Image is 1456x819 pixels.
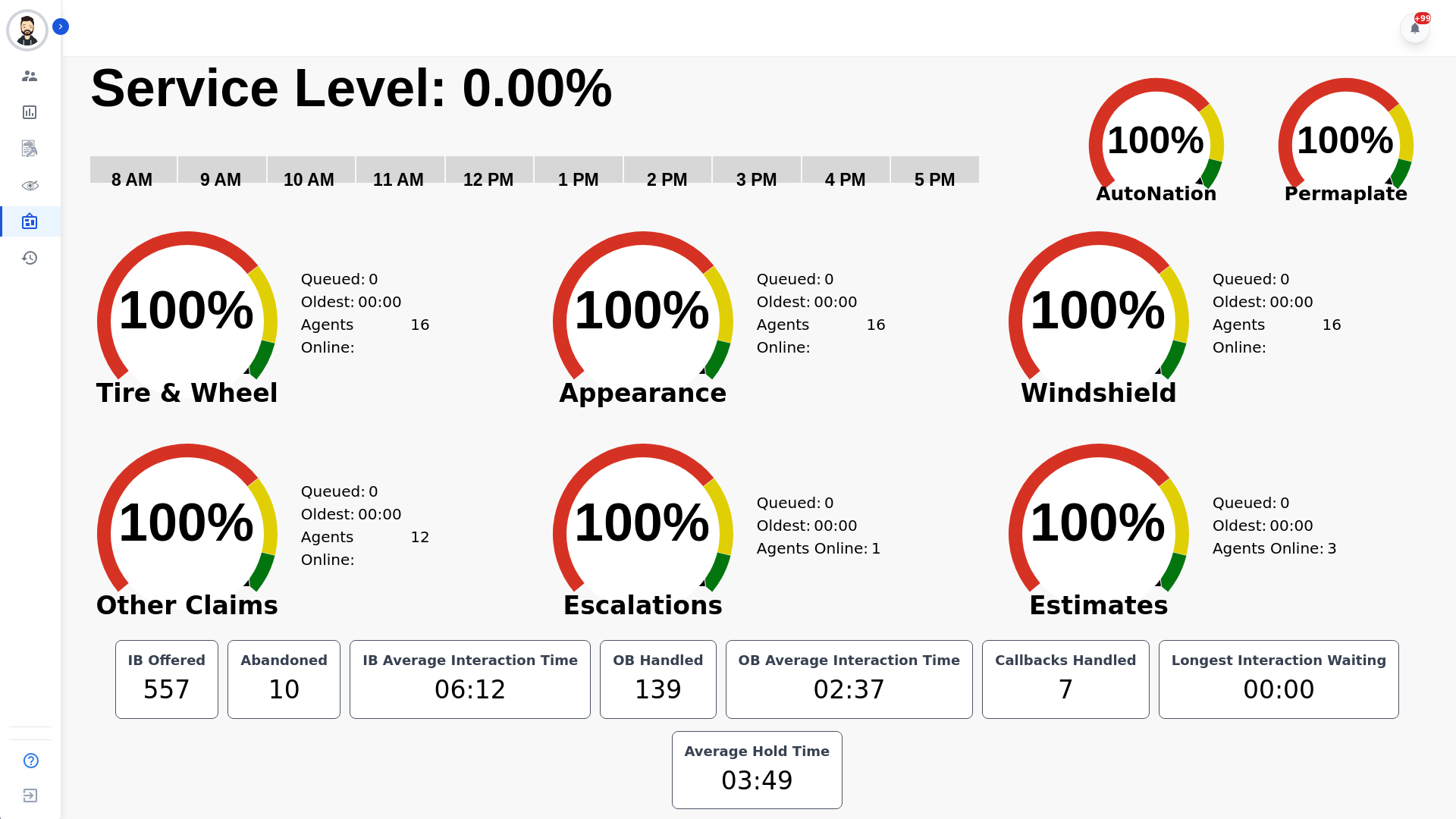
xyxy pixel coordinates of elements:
span: 0 [369,480,378,503]
div: Queued: [1213,268,1326,290]
span: 16 [1322,313,1341,359]
span: 0 [824,268,834,290]
span: Escalations [529,598,757,613]
text: 100% [1030,281,1166,340]
text: 10 AM [284,170,334,190]
span: 16 [410,313,429,359]
text: 100% [1030,493,1166,552]
div: Longest Interaction Waiting [1169,650,1390,671]
span: 0 [369,268,378,290]
text: 100% [574,493,710,552]
div: Agents Online: [1213,537,1341,560]
span: 0 [1280,491,1290,514]
span: 0 [824,491,834,514]
span: 0 [1280,268,1290,290]
span: Tire & Wheel [74,386,301,401]
div: Agents Online: [301,526,430,571]
div: 139 [610,671,706,709]
span: 00:00 [814,514,858,537]
div: Queued: [1213,491,1326,514]
div: OB Average Interaction Time [736,650,964,671]
span: 00:00 [1269,290,1313,313]
div: IB Offered [125,650,209,671]
span: Permaplate [1251,180,1441,209]
div: +99 [1414,12,1431,24]
span: Appearance [529,386,757,401]
div: Agents Online: [301,313,430,359]
div: 00:00 [1169,671,1390,709]
text: 3 PM [736,170,777,190]
div: Oldest: [757,290,871,313]
div: 02:37 [736,671,964,709]
div: Queued: [301,480,415,503]
svg: Service Level: 0% [89,56,1053,212]
div: 7 [992,671,1140,709]
span: Estimates [985,598,1213,613]
text: 5 PM [915,170,955,190]
div: Oldest: [1213,514,1326,537]
div: 10 [237,671,331,709]
span: 1 [871,537,881,560]
text: 12 PM [463,170,513,190]
div: Queued: [301,268,415,290]
div: Agents Online: [757,537,886,560]
div: Oldest: [1213,290,1326,313]
text: 100% [574,281,710,340]
span: 00:00 [358,503,402,526]
div: Agents Online: [757,313,886,359]
text: 8 AM [111,170,152,190]
span: 3 [1327,537,1337,560]
img: Bordered avatar [9,12,45,49]
div: Callbacks Handled [992,650,1140,671]
text: Service Level: 0.00% [90,58,613,118]
div: 03:49 [682,762,833,800]
div: Queued: [757,491,871,514]
span: 00:00 [1269,514,1313,537]
div: Average Hold Time [682,741,833,762]
div: Agents Online: [1213,313,1341,359]
div: 06:12 [359,671,581,709]
div: Oldest: [757,514,871,537]
text: 1 PM [558,170,599,190]
div: Abandoned [237,650,331,671]
span: 00:00 [814,290,858,313]
text: 2 PM [647,170,688,190]
div: 557 [125,671,209,709]
text: 4 PM [825,170,866,190]
span: Other Claims [74,598,301,613]
text: 9 AM [200,170,241,190]
div: OB Handled [610,650,706,671]
span: 00:00 [358,290,402,313]
span: Windshield [985,386,1213,401]
text: 100% [1107,119,1204,162]
text: 100% [118,493,254,552]
text: 100% [1297,119,1394,162]
div: IB Average Interaction Time [359,650,581,671]
text: 100% [118,281,254,340]
text: 11 AM [373,170,424,190]
div: Queued: [757,268,871,290]
span: 16 [866,313,885,359]
span: AutoNation [1062,180,1251,209]
span: 12 [410,526,429,571]
div: Oldest: [301,503,415,526]
div: Oldest: [301,290,415,313]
